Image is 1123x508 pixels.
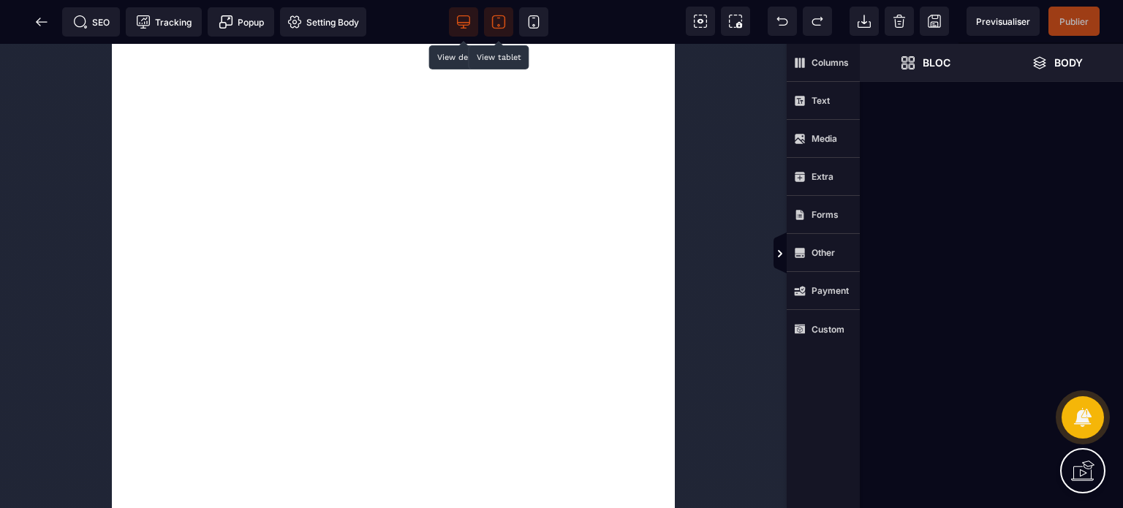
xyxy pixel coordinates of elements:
strong: Other [812,247,835,258]
strong: Columns [812,57,849,68]
strong: Bloc [923,57,950,68]
span: SEO [73,15,110,29]
span: Popup [219,15,264,29]
strong: Text [812,95,830,106]
span: Setting Body [287,15,359,29]
span: View components [686,7,715,36]
strong: Payment [812,285,849,296]
span: Screenshot [721,7,750,36]
strong: Custom [812,324,844,335]
span: Publier [1059,16,1089,27]
span: Open Layer Manager [991,44,1123,82]
span: Open Blocks [860,44,991,82]
span: Preview [967,7,1040,36]
span: Tracking [136,15,192,29]
strong: Media [812,133,837,144]
strong: Extra [812,171,833,182]
strong: Body [1054,57,1083,68]
span: Previsualiser [976,16,1030,27]
strong: Forms [812,209,839,220]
